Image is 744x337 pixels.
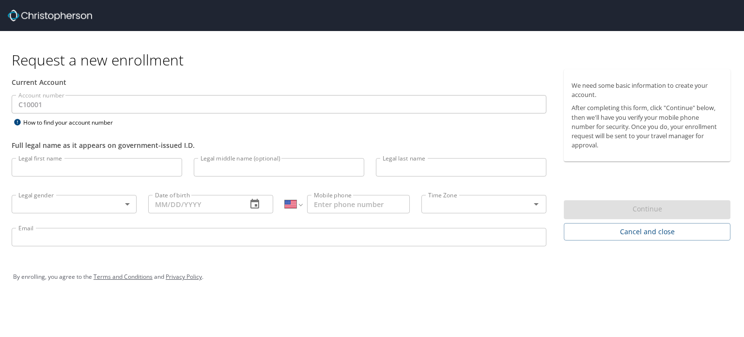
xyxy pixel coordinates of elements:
[572,226,723,238] span: Cancel and close
[529,197,543,211] button: Open
[12,140,546,150] div: Full legal name as it appears on government-issued I.D.
[564,223,730,241] button: Cancel and close
[148,195,239,213] input: MM/DD/YYYY
[12,195,137,213] div: ​
[12,50,738,69] h1: Request a new enrollment
[93,273,153,281] a: Terms and Conditions
[572,103,723,150] p: After completing this form, click "Continue" below, then we'll have you verify your mobile phone ...
[8,10,92,21] img: cbt logo
[12,77,546,87] div: Current Account
[166,273,202,281] a: Privacy Policy
[12,116,133,128] div: How to find your account number
[307,195,410,213] input: Enter phone number
[13,265,731,289] div: By enrolling, you agree to the and .
[572,81,723,99] p: We need some basic information to create your account.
